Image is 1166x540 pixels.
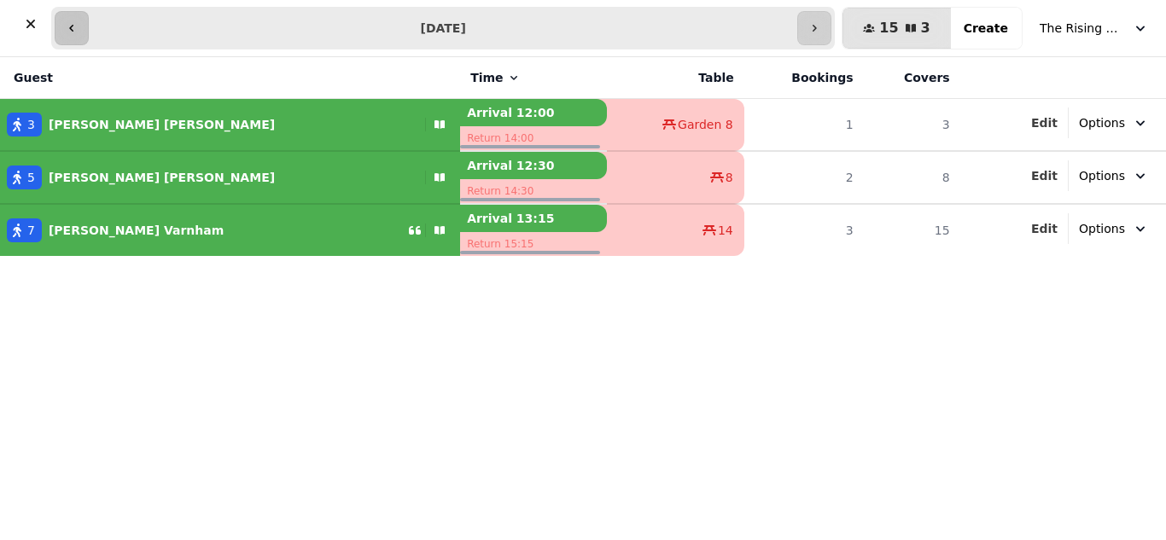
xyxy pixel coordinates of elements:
button: Edit [1031,220,1058,237]
td: 1 [744,99,864,152]
td: 2 [744,151,864,204]
span: 3 [921,21,930,35]
span: Create [964,22,1008,34]
button: Options [1069,160,1159,191]
p: Return 14:30 [460,179,607,203]
span: The Rising Sun [1040,20,1125,37]
span: Edit [1031,223,1058,235]
p: [PERSON_NAME] [PERSON_NAME] [49,116,275,133]
button: Options [1069,213,1159,244]
span: Options [1079,220,1125,237]
button: The Rising Sun [1029,13,1159,44]
p: Return 15:15 [460,232,607,256]
span: 15 [879,21,898,35]
span: Edit [1031,117,1058,129]
td: 15 [864,204,960,256]
p: Return 14:00 [460,126,607,150]
span: Options [1079,167,1125,184]
button: Options [1069,107,1159,138]
span: 5 [27,169,35,186]
p: Arrival 12:00 [460,99,607,126]
button: Edit [1031,167,1058,184]
td: 8 [864,151,960,204]
button: Time [470,69,520,86]
span: 14 [718,222,733,239]
button: 153 [842,8,950,49]
p: Arrival 12:30 [460,152,607,179]
span: 3 [27,116,35,133]
span: 7 [27,222,35,239]
p: Arrival 13:15 [460,205,607,232]
span: Garden 8 [678,116,733,133]
td: 3 [744,204,864,256]
button: Edit [1031,114,1058,131]
th: Bookings [744,57,864,99]
th: Covers [864,57,960,99]
button: Create [950,8,1022,49]
p: [PERSON_NAME] [PERSON_NAME] [49,169,275,186]
span: Edit [1031,170,1058,182]
th: Table [607,57,744,99]
span: Options [1079,114,1125,131]
span: Time [470,69,503,86]
td: 3 [864,99,960,152]
p: [PERSON_NAME] Varnham [49,222,224,239]
span: 8 [726,169,733,186]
